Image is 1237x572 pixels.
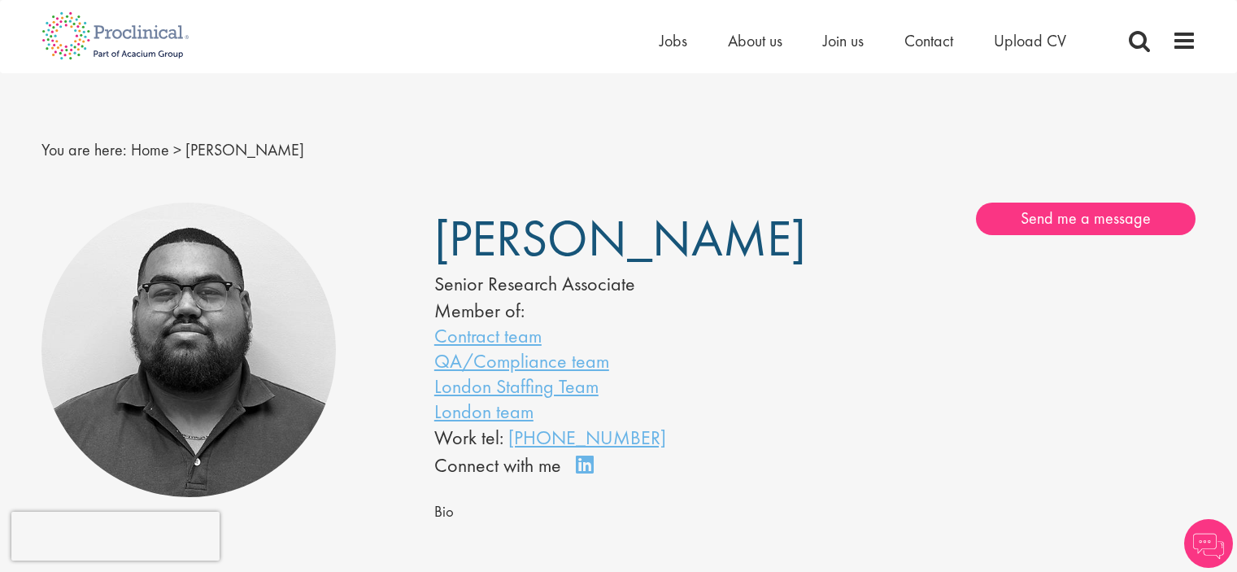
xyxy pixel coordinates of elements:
[434,206,806,271] span: [PERSON_NAME]
[185,139,304,160] span: [PERSON_NAME]
[41,139,127,160] span: You are here:
[904,30,953,51] a: Contact
[434,298,525,323] label: Member of:
[434,348,609,373] a: QA/Compliance team
[976,203,1196,235] a: Send me a message
[434,270,766,298] div: Senior Research Associate
[41,203,337,498] img: Ashley Bennett
[660,30,687,51] a: Jobs
[1184,519,1233,568] img: Chatbot
[434,399,534,424] a: London team
[728,30,782,51] a: About us
[131,139,169,160] a: breadcrumb link
[434,323,542,348] a: Contract team
[434,425,503,450] span: Work tel:
[508,425,666,450] a: [PHONE_NUMBER]
[173,139,181,160] span: >
[434,502,454,522] span: Bio
[434,373,599,399] a: London Staffing Team
[11,512,220,561] iframe: reCAPTCHA
[994,30,1066,51] a: Upload CV
[823,30,864,51] a: Join us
